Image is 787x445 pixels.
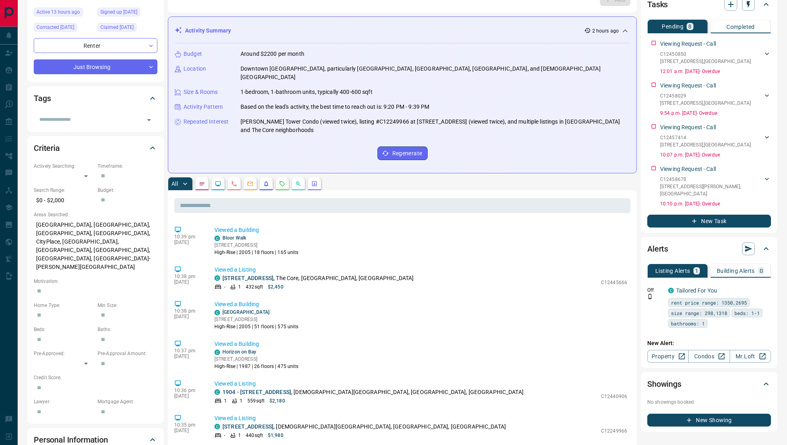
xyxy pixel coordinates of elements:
[222,235,246,241] a: Bloor Walk
[240,397,243,404] p: 1
[175,23,630,38] div: Activity Summary2 hours ago
[224,283,225,291] p: -
[647,339,771,347] p: New Alert:
[224,432,225,439] p: -
[174,393,202,399] p: [DATE]
[214,300,627,309] p: Viewed a Building
[37,8,80,16] span: Active 13 hours ago
[647,398,771,406] p: No showings booked
[241,65,630,81] p: Downtown [GEOGRAPHIC_DATA], particularly [GEOGRAPHIC_DATA], [GEOGRAPHIC_DATA], [GEOGRAPHIC_DATA],...
[279,181,285,187] svg: Requests
[668,288,674,293] div: condos.ca
[660,200,771,207] p: 10:10 p.m. [DATE] - Overdue
[660,92,751,100] p: C12458029
[34,350,94,357] p: Pre-Approved:
[660,100,751,107] p: [STREET_ADDRESS] , [GEOGRAPHIC_DATA]
[214,249,299,256] p: High-Rise | 2005 | 18 floors | 165 units
[676,287,717,294] a: Tailored For You
[98,302,157,309] p: Min Size:
[185,26,231,35] p: Activity Summary
[215,181,221,187] svg: Lead Browsing Activity
[214,380,627,388] p: Viewed a Listing
[263,181,269,187] svg: Listing Alerts
[222,389,291,395] a: 1904 - [STREET_ADDRESS]
[241,88,373,96] p: 1-bedroom, 1-bathroom units, typically 400-600 sqft
[238,432,241,439] p: 1
[34,92,51,105] h2: Tags
[660,141,751,148] p: [STREET_ADDRESS] , [GEOGRAPHIC_DATA]
[601,279,627,286] p: C12445666
[647,287,663,294] p: Off
[671,319,705,327] span: bathrooms: 1
[37,23,74,31] span: Contacted [DATE]
[98,398,157,405] p: Mortgage Agent:
[34,302,94,309] p: Home Type:
[183,88,218,96] p: Size & Rooms
[214,356,299,363] p: [STREET_ADDRESS]
[34,38,157,53] div: Renter
[214,414,627,423] p: Viewed a Listing
[660,91,771,108] div: C12458029[STREET_ADDRESS],[GEOGRAPHIC_DATA]
[647,378,681,390] h2: Showings
[730,350,771,363] a: Mr.Loft
[214,275,220,281] div: condos.ca
[143,114,155,126] button: Open
[647,414,771,427] button: New Showing
[241,103,429,111] p: Based on the lead's activity, the best time to reach out is: 9:20 PM - 9:39 PM
[34,163,94,170] p: Actively Searching:
[174,354,202,359] p: [DATE]
[241,50,304,58] p: Around $2200 per month
[34,142,60,154] h2: Criteria
[34,138,157,158] div: Criteria
[377,146,428,160] button: Regenerate
[199,181,205,187] svg: Notes
[246,432,263,439] p: 440 sqft
[660,134,751,141] p: C12457414
[183,103,223,111] p: Activity Pattern
[34,8,94,19] div: Mon Oct 13 2025
[660,81,716,90] p: Viewing Request - Call
[34,23,94,34] div: Wed Oct 08 2025
[100,8,137,16] span: Signed up [DATE]
[647,239,771,258] div: Alerts
[34,89,157,108] div: Tags
[34,398,94,405] p: Lawyer:
[171,181,178,187] p: All
[268,432,283,439] p: $1,980
[247,397,265,404] p: 559 sqft
[174,279,202,285] p: [DATE]
[660,151,771,158] p: 10:07 p.m. [DATE] - Overdue
[174,348,202,354] p: 10:37 pm
[660,58,751,65] p: [STREET_ADDRESS] , [GEOGRAPHIC_DATA]
[34,59,157,74] div: Just Browsing
[241,118,630,134] p: [PERSON_NAME] Tower Condo (viewed twice), listing #C12249966 at [STREET_ADDRESS] (viewed twice), ...
[726,24,755,30] p: Completed
[98,163,157,170] p: Timeframe:
[660,51,751,58] p: C12450850
[601,393,627,400] p: C12440906
[214,236,220,241] div: condos.ca
[222,423,273,430] a: [STREET_ADDRESS]
[214,340,627,348] p: Viewed a Building
[98,326,157,333] p: Baths:
[174,274,202,279] p: 10:38 pm
[268,283,283,291] p: $2,450
[98,350,157,357] p: Pre-Approval Amount:
[98,23,157,34] div: Fri Oct 10 2025
[660,165,716,173] p: Viewing Request - Call
[214,242,299,249] p: [STREET_ADDRESS]
[214,349,220,355] div: condos.ca
[214,323,299,330] p: High-Rise | 2005 | 51 floors | 575 units
[34,194,94,207] p: $0 - $2,000
[246,283,263,291] p: 432 sqft
[224,397,227,404] p: 1
[660,174,771,199] div: C12458678[STREET_ADDRESS][PERSON_NAME],[GEOGRAPHIC_DATA]
[295,181,302,187] svg: Opportunities
[222,309,269,315] a: [GEOGRAPHIC_DATA]
[222,388,524,396] p: , [DEMOGRAPHIC_DATA][GEOGRAPHIC_DATA], [GEOGRAPHIC_DATA], [GEOGRAPHIC_DATA]
[100,23,134,31] span: Claimed [DATE]
[34,218,157,274] p: [GEOGRAPHIC_DATA], [GEOGRAPHIC_DATA], [GEOGRAPHIC_DATA], [GEOGRAPHIC_DATA], CityPlace, [GEOGRAPHI...
[662,24,683,29] p: Pending
[34,326,94,333] p: Beds:
[660,183,763,197] p: [STREET_ADDRESS][PERSON_NAME] , [GEOGRAPHIC_DATA]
